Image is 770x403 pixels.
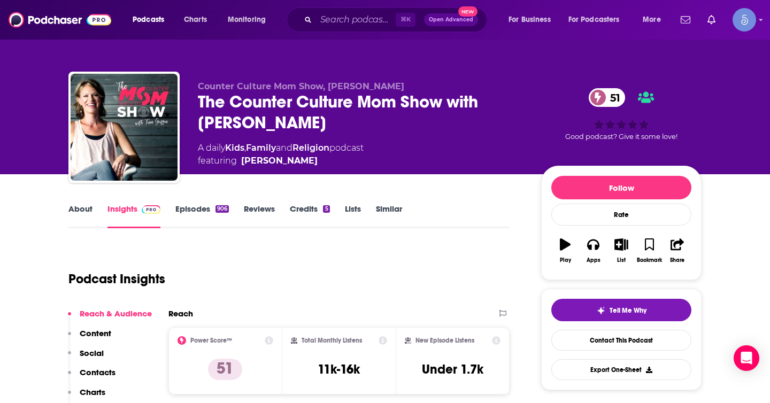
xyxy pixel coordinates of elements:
[190,337,232,344] h2: Power Score™
[607,231,635,270] button: List
[276,143,292,153] span: and
[241,154,318,167] a: Tina Griffin
[703,11,720,29] a: Show notifications dropdown
[80,328,111,338] p: Content
[215,205,229,213] div: 906
[142,205,160,214] img: Podchaser Pro
[220,11,280,28] button: open menu
[177,11,213,28] a: Charts
[225,143,244,153] a: Kids
[68,328,111,348] button: Content
[415,337,474,344] h2: New Episode Listens
[68,348,104,368] button: Social
[175,204,229,228] a: Episodes906
[734,345,759,371] div: Open Intercom Messenger
[244,143,246,153] span: ,
[560,257,571,263] div: Play
[68,367,115,387] button: Contacts
[551,231,579,270] button: Play
[733,8,756,32] button: Show profile menu
[71,74,178,181] img: The Counter Culture Mom Show with Tina Griffin
[551,359,691,380] button: Export One-Sheet
[184,12,207,27] span: Charts
[80,387,105,397] p: Charts
[68,204,93,228] a: About
[501,11,564,28] button: open menu
[610,306,646,315] span: Tell Me Why
[228,12,266,27] span: Monitoring
[565,133,677,141] span: Good podcast? Give it some love!
[133,12,164,27] span: Podcasts
[292,143,329,153] a: Religion
[589,88,626,107] a: 51
[290,204,329,228] a: Credits5
[376,204,402,228] a: Similar
[80,367,115,377] p: Contacts
[541,81,702,148] div: 51Good podcast? Give it some love!
[568,12,620,27] span: For Podcasters
[323,205,329,213] div: 5
[551,299,691,321] button: tell me why sparkleTell Me Why
[587,257,600,263] div: Apps
[422,361,483,377] h3: Under 1.7k
[561,11,635,28] button: open menu
[643,12,661,27] span: More
[637,257,662,263] div: Bookmark
[297,7,497,32] div: Search podcasts, credits, & more...
[198,154,364,167] span: featuring
[424,13,478,26] button: Open AdvancedNew
[68,308,152,328] button: Reach & Audience
[316,11,396,28] input: Search podcasts, credits, & more...
[635,231,663,270] button: Bookmark
[9,10,111,30] img: Podchaser - Follow, Share and Rate Podcasts
[551,176,691,199] button: Follow
[733,8,756,32] span: Logged in as Spiral5-G1
[509,12,551,27] span: For Business
[670,257,684,263] div: Share
[664,231,691,270] button: Share
[244,204,275,228] a: Reviews
[302,337,362,344] h2: Total Monthly Listens
[635,11,674,28] button: open menu
[208,359,242,380] p: 51
[396,13,415,27] span: ⌘ K
[80,348,104,358] p: Social
[551,330,691,351] a: Contact This Podcast
[345,204,361,228] a: Lists
[599,88,626,107] span: 51
[80,308,152,319] p: Reach & Audience
[617,257,626,263] div: List
[551,204,691,226] div: Rate
[458,6,478,17] span: New
[733,8,756,32] img: User Profile
[579,231,607,270] button: Apps
[168,308,193,319] h2: Reach
[198,81,404,91] span: Counter Culture Mom Show, [PERSON_NAME]
[318,361,360,377] h3: 11k-16k
[68,271,165,287] h1: Podcast Insights
[125,11,178,28] button: open menu
[198,142,364,167] div: A daily podcast
[107,204,160,228] a: InsightsPodchaser Pro
[597,306,605,315] img: tell me why sparkle
[676,11,695,29] a: Show notifications dropdown
[429,17,473,22] span: Open Advanced
[246,143,276,153] a: Family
